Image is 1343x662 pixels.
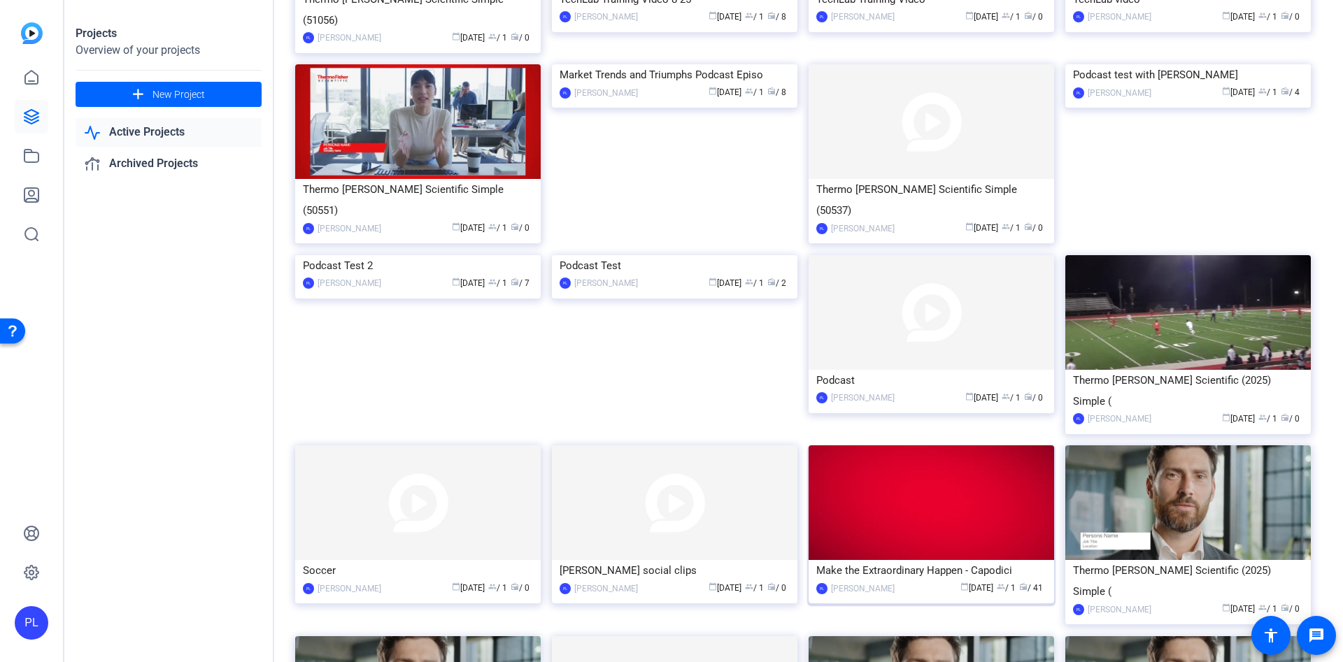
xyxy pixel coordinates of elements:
[1281,414,1300,424] span: / 0
[488,32,497,41] span: group
[1002,12,1021,22] span: / 1
[767,582,776,591] span: radio
[965,12,998,22] span: [DATE]
[303,223,314,234] div: PL
[997,582,1005,591] span: group
[816,11,827,22] div: PL
[1258,414,1277,424] span: / 1
[303,560,533,581] div: Soccer
[318,276,381,290] div: [PERSON_NAME]
[511,32,519,41] span: radio
[76,25,262,42] div: Projects
[1258,603,1267,612] span: group
[1024,223,1043,233] span: / 0
[960,583,993,593] span: [DATE]
[1222,11,1230,20] span: calendar_today
[816,583,827,594] div: PL
[709,582,717,591] span: calendar_today
[1073,604,1084,615] div: PL
[303,255,533,276] div: Podcast Test 2
[745,87,764,97] span: / 1
[965,392,974,401] span: calendar_today
[1088,10,1151,24] div: [PERSON_NAME]
[767,11,776,20] span: radio
[1088,412,1151,426] div: [PERSON_NAME]
[560,64,790,85] div: Market Trends and Triumphs Podcast Episo
[709,11,717,20] span: calendar_today
[767,278,786,288] span: / 2
[831,582,895,596] div: [PERSON_NAME]
[1222,413,1230,422] span: calendar_today
[1281,604,1300,614] span: / 0
[76,82,262,107] button: New Project
[452,32,460,41] span: calendar_today
[488,583,507,593] span: / 1
[488,582,497,591] span: group
[709,583,741,593] span: [DATE]
[745,583,764,593] span: / 1
[303,583,314,594] div: PL
[1263,627,1279,644] mat-icon: accessibility
[1308,627,1325,644] mat-icon: message
[1281,11,1289,20] span: radio
[997,583,1016,593] span: / 1
[511,583,530,593] span: / 0
[1002,222,1010,231] span: group
[574,276,638,290] div: [PERSON_NAME]
[709,87,741,97] span: [DATE]
[1222,414,1255,424] span: [DATE]
[511,33,530,43] span: / 0
[1019,582,1028,591] span: radio
[1258,413,1267,422] span: group
[1281,12,1300,22] span: / 0
[1024,222,1032,231] span: radio
[1088,603,1151,617] div: [PERSON_NAME]
[1281,87,1300,97] span: / 4
[318,31,381,45] div: [PERSON_NAME]
[318,582,381,596] div: [PERSON_NAME]
[816,179,1046,221] div: Thermo [PERSON_NAME] Scientific Simple (50537)
[1258,12,1277,22] span: / 1
[1024,393,1043,403] span: / 0
[1073,413,1084,424] div: PL
[560,255,790,276] div: Podcast Test
[303,278,314,289] div: PL
[574,582,638,596] div: [PERSON_NAME]
[1024,12,1043,22] span: / 0
[15,606,48,640] div: PL
[1073,370,1303,412] div: Thermo [PERSON_NAME] Scientific (2025) Simple (
[1258,604,1277,614] span: / 1
[745,87,753,95] span: group
[767,87,776,95] span: radio
[452,583,485,593] span: [DATE]
[745,11,753,20] span: group
[816,560,1046,581] div: Make the Extraordinary Happen - Capodici
[76,118,262,147] a: Active Projects
[1258,87,1277,97] span: / 1
[960,582,969,591] span: calendar_today
[965,222,974,231] span: calendar_today
[1073,560,1303,602] div: Thermo [PERSON_NAME] Scientific (2025) Simple (
[488,33,507,43] span: / 1
[488,278,507,288] span: / 1
[488,278,497,286] span: group
[1002,392,1010,401] span: group
[1258,11,1267,20] span: group
[709,278,717,286] span: calendar_today
[1073,11,1084,22] div: PL
[745,278,764,288] span: / 1
[831,222,895,236] div: [PERSON_NAME]
[511,278,519,286] span: radio
[452,278,485,288] span: [DATE]
[303,179,533,221] div: Thermo [PERSON_NAME] Scientific Simple (50551)
[767,87,786,97] span: / 8
[831,391,895,405] div: [PERSON_NAME]
[1222,604,1255,614] span: [DATE]
[816,392,827,403] div: PL
[560,11,571,22] div: PL
[816,223,827,234] div: PL
[767,278,776,286] span: radio
[709,12,741,22] span: [DATE]
[76,42,262,59] div: Overview of your projects
[560,560,790,581] div: [PERSON_NAME] social clips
